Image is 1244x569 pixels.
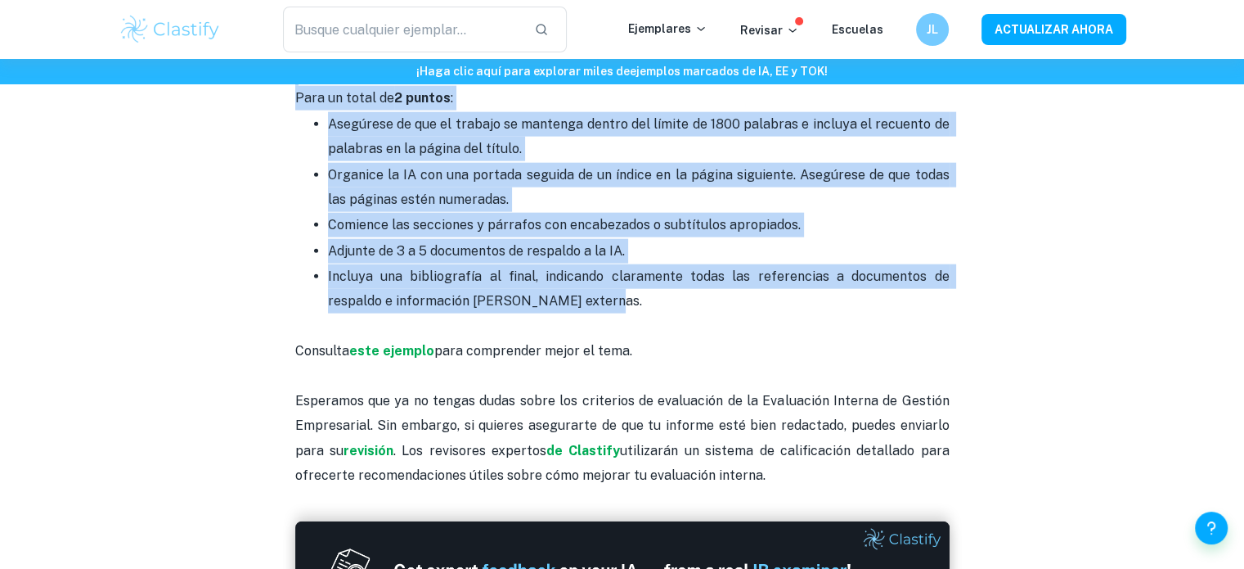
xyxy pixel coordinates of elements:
[740,24,783,37] font: Revisar
[451,90,453,106] font: :
[927,23,938,36] font: JL
[328,243,625,259] font: Adjunte de 3 a 5 documentos de respaldo a la IA.
[832,23,883,36] a: Escuelas
[295,343,349,359] font: Consulta
[328,269,953,309] font: Incluya una bibliografía al final, indicando claramente todas las referencias a documentos de res...
[434,343,632,359] font: para comprender mejor el tema.
[328,116,953,156] font: Asegúrese de que el trabajo se mantenga dentro del límite de 1800 palabras e incluya el recuento ...
[824,65,828,78] font: !
[630,65,824,78] font: ejemplos marcados de IA, EE y TOK
[344,443,393,458] a: revisión
[393,443,546,458] font: . Los revisores expertos
[295,90,394,106] font: Para un total de
[119,13,222,46] img: Logotipo de Clastify
[981,14,1126,44] button: ACTUALIZAR AHORA
[546,443,620,458] a: de Clastify
[328,167,953,207] font: Organice la IA con una portada seguida de un índice en la página siguiente. Asegúrese de que toda...
[295,393,950,458] font: Esperamos que ya no tengas dudas sobre los criterios de evaluación de la Evaluación Interna de Ge...
[916,13,949,46] button: JL
[394,90,451,106] font: 2 puntos
[1195,512,1228,544] button: Ayuda y comentarios
[349,343,434,359] a: este ejemplo
[995,24,1113,37] font: ACTUALIZAR AHORA
[295,443,950,483] font: utilizarán un sistema de calificación detallado para ofrecerte recomendaciones útiles sobre cómo ...
[328,217,801,233] font: Comience las secciones y párrafos con encabezados o subtítulos apropiados.
[283,7,521,52] input: Busque cualquier ejemplar...
[416,65,630,78] font: ¡Haga clic aquí para explorar miles de
[628,22,691,35] font: Ejemplares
